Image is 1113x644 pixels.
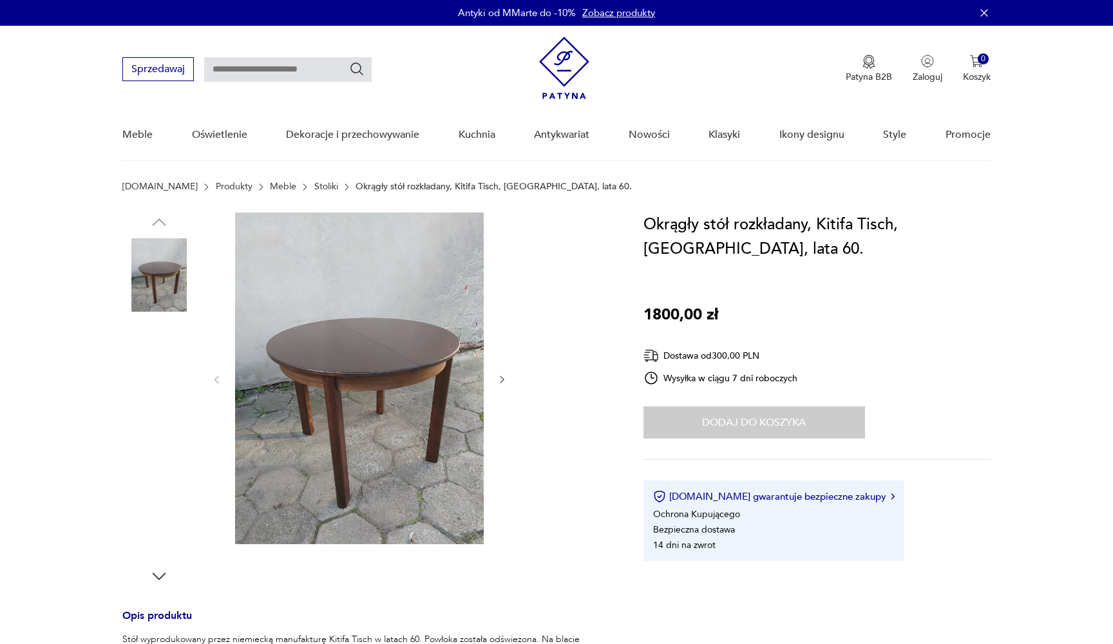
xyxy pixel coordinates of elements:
[122,57,194,81] button: Sprzedawaj
[913,71,942,83] p: Zaloguj
[122,110,153,160] a: Meble
[192,110,247,160] a: Oświetlenie
[846,55,892,83] a: Ikona medaluPatyna B2B
[235,213,484,544] img: Zdjęcie produktu Okrągły stół rozkładany, Kitifa Tisch, Niemcy, lata 60.
[349,61,365,77] button: Szukaj
[459,110,495,160] a: Kuchnia
[582,6,655,19] a: Zobacz produkty
[122,612,613,633] h3: Opis produktu
[539,37,589,99] img: Patyna - sklep z meblami i dekoracjami vintage
[846,71,892,83] p: Patyna B2B
[286,110,419,160] a: Dekoracje i przechowywanie
[643,348,659,364] img: Ikona dostawy
[629,110,670,160] a: Nowości
[891,493,895,500] img: Ikona strzałki w prawo
[458,6,576,19] p: Antyki od MMarte do -10%
[270,182,296,192] a: Meble
[913,55,942,83] button: Zaloguj
[883,110,906,160] a: Style
[963,55,991,83] button: 0Koszyk
[653,539,716,551] li: 14 dni na zwrot
[846,55,892,83] button: Patyna B2B
[122,402,196,476] img: Zdjęcie produktu Okrągły stół rozkładany, Kitifa Tisch, Niemcy, lata 60.
[946,110,991,160] a: Promocje
[978,53,989,64] div: 0
[216,182,252,192] a: Produkty
[314,182,338,192] a: Stoliki
[643,370,798,386] div: Wysyłka w ciągu 7 dni roboczych
[921,55,934,68] img: Ikonka użytkownika
[779,110,844,160] a: Ikony designu
[122,66,194,75] a: Sprzedawaj
[653,524,735,536] li: Bezpieczna dostawa
[970,55,983,68] img: Ikona koszyka
[963,71,991,83] p: Koszyk
[653,490,895,503] button: [DOMAIN_NAME] gwarantuje bezpieczne zakupy
[643,348,798,364] div: Dostawa od 300,00 PLN
[653,490,666,503] img: Ikona certyfikatu
[122,321,196,394] img: Zdjęcie produktu Okrągły stół rozkładany, Kitifa Tisch, Niemcy, lata 60.
[709,110,740,160] a: Klasyki
[534,110,589,160] a: Antykwariat
[862,55,875,69] img: Ikona medalu
[122,182,198,192] a: [DOMAIN_NAME]
[653,508,740,520] li: Ochrona Kupującego
[122,485,196,558] img: Zdjęcie produktu Okrągły stół rozkładany, Kitifa Tisch, Niemcy, lata 60.
[643,303,718,327] p: 1800,00 zł
[122,238,196,312] img: Zdjęcie produktu Okrągły stół rozkładany, Kitifa Tisch, Niemcy, lata 60.
[643,213,991,261] h1: Okrągły stół rozkładany, Kitifa Tisch, [GEOGRAPHIC_DATA], lata 60.
[356,182,632,192] p: Okrągły stół rozkładany, Kitifa Tisch, [GEOGRAPHIC_DATA], lata 60.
